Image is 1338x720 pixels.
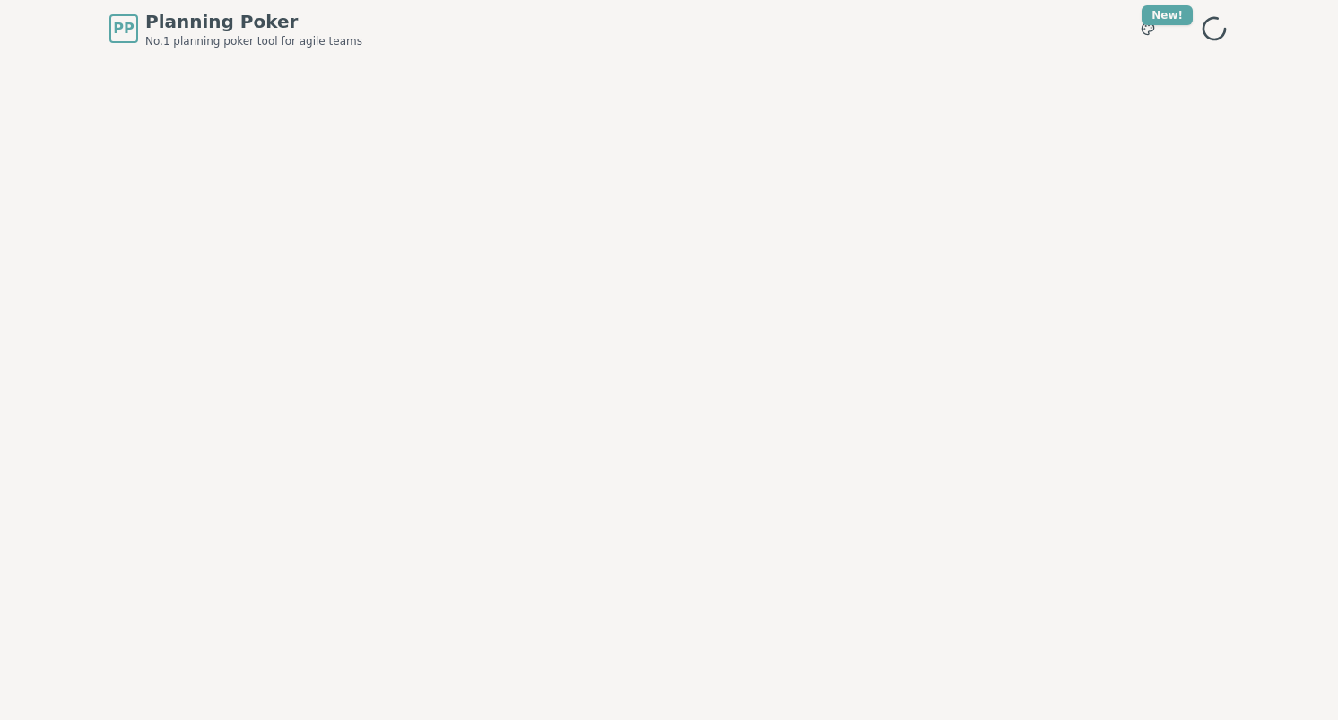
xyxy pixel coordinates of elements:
a: PPPlanning PokerNo.1 planning poker tool for agile teams [109,9,362,48]
div: New! [1142,5,1193,25]
span: PP [113,18,134,39]
span: No.1 planning poker tool for agile teams [145,34,362,48]
button: New! [1132,13,1164,45]
span: Planning Poker [145,9,362,34]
